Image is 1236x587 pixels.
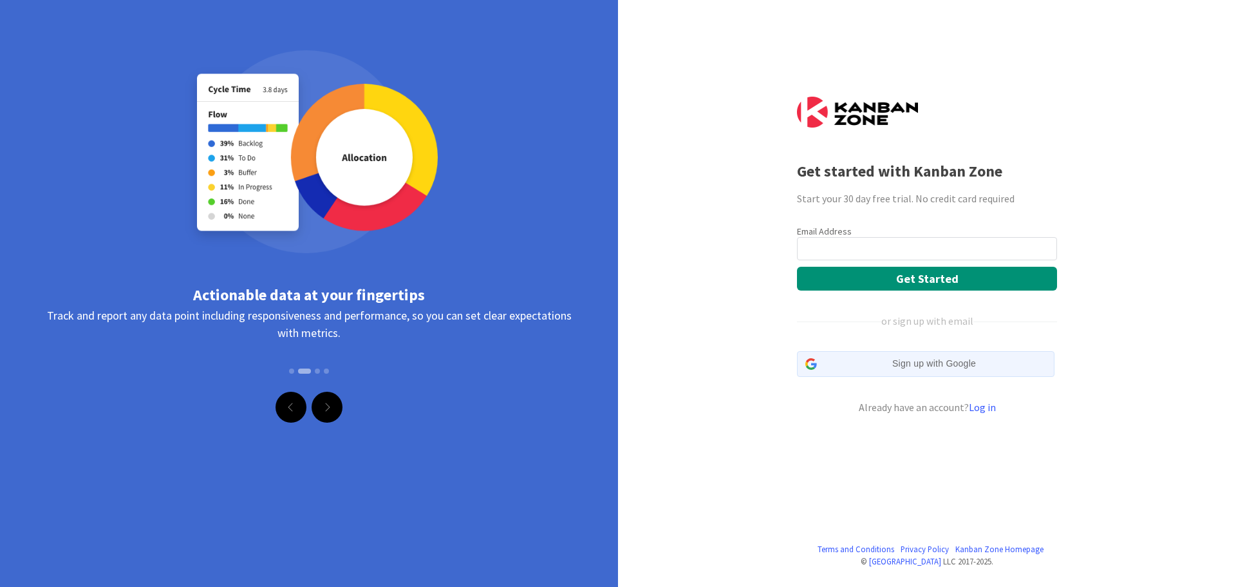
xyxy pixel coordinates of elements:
[45,284,573,307] div: Actionable data at your fingertips
[797,97,918,128] img: Kanban Zone
[797,267,1057,291] button: Get Started
[797,226,852,237] label: Email Address
[822,357,1046,370] span: Sign up with Google
[797,191,1057,206] div: Start your 30 day free trial. No credit card required
[969,401,996,414] a: Log in
[289,362,294,380] button: Slide 1
[818,543,894,555] a: Terms and Conditions
[869,556,941,566] a: [GEOGRAPHIC_DATA]
[901,543,949,555] a: Privacy Policy
[797,161,1002,181] b: Get started with Kanban Zone
[881,313,973,329] div: or sign up with email
[955,543,1044,555] a: Kanban Zone Homepage
[45,307,573,390] div: Track and report any data point including responsiveness and performance, so you can set clear ex...
[797,351,1054,377] div: Sign up with Google
[797,399,1057,415] div: Already have an account?
[324,362,329,380] button: Slide 4
[315,362,320,380] button: Slide 3
[797,555,1057,568] div: © LLC 2017- 2025 .
[298,369,311,374] button: Slide 2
